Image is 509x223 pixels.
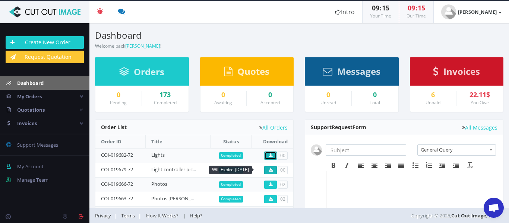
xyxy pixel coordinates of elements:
a: Photos [151,181,167,187]
span: Dashboard [17,80,44,86]
span: 15 [382,3,389,12]
small: Unpaid [426,99,440,106]
a: All Messages [462,125,497,130]
small: Our Time [407,13,426,19]
div: Will Expire [DATE] [209,166,252,174]
span: Order List [101,124,127,131]
div: | | | [95,208,367,223]
th: Download [252,135,293,148]
span: Completed [219,181,243,188]
small: Completed [154,99,177,106]
div: Bold [327,160,340,170]
a: 173 [148,91,183,99]
span: : [415,3,418,12]
a: Orders [119,70,164,77]
span: Request [332,124,352,131]
a: Request Quotation [6,51,84,63]
a: Intro [328,1,362,23]
strong: [PERSON_NAME] [458,9,497,15]
div: Numbered list [422,160,436,170]
img: user_default.jpg [311,144,322,156]
a: 6 [416,91,451,99]
div: Increase indent [449,160,462,170]
input: Subject [326,144,406,156]
img: Cut Out Image [6,6,84,17]
a: 0 [101,91,136,99]
span: Support Messages [17,141,58,148]
small: Accepted [260,99,280,106]
h3: Dashboard [95,31,294,40]
span: Messages [337,65,380,77]
small: Total [370,99,380,106]
a: Invoices [433,70,480,76]
a: Terms [117,212,139,219]
span: My Orders [17,93,42,100]
th: Order ID [95,135,146,148]
span: Support Form [311,124,366,131]
span: 15 [418,3,425,12]
div: Align right [381,160,395,170]
a: COI-019682-72 [101,152,133,158]
span: Invoices [17,120,37,127]
span: Completed [219,152,243,159]
div: Open chat [484,198,504,218]
a: Cut Out Image, Inc. [451,212,498,219]
small: You Owe [471,99,489,106]
span: How It Works? [146,212,178,219]
a: COI-019666-72 [101,181,133,187]
a: Create New Order [6,36,84,49]
small: Awaiting [214,99,232,106]
div: Decrease indent [436,160,449,170]
a: 0 [311,91,346,99]
img: user_default.jpg [441,4,456,19]
a: Light controller picture [151,166,202,173]
th: Status [211,135,252,148]
span: Completed [219,196,243,203]
a: [PERSON_NAME] [434,1,509,23]
a: Lights [151,152,165,158]
div: Align left [354,160,368,170]
span: 09 [372,3,379,12]
a: Messages [323,70,380,76]
small: Pending [110,99,127,106]
a: All Orders [259,125,288,130]
div: Clear formatting [463,160,477,170]
div: Italic [340,160,354,170]
th: Title [146,135,211,148]
a: COI-019663-72 [101,195,133,202]
small: Your Time [370,13,391,19]
a: COI-019679-72 [101,166,133,173]
small: Welcome back ! [95,43,161,49]
a: [PERSON_NAME] [125,43,160,49]
a: 0 [252,91,288,99]
span: Orders [134,66,164,78]
span: Quotes [237,65,269,77]
div: Bullet list [409,160,422,170]
a: Privacy [95,212,115,219]
small: Unread [320,99,336,106]
span: Quotations [17,106,45,113]
span: : [379,3,382,12]
span: Manage Team [17,176,48,183]
div: 0 [357,91,393,99]
div: Align center [368,160,381,170]
span: Invoices [443,65,480,77]
span: General Query [421,145,486,154]
a: Help? [186,212,206,219]
a: Quotes [224,70,269,76]
div: 22.11$ [462,91,497,99]
span: My Account [17,163,44,170]
a: How It Works? [141,212,183,219]
a: Photos [PERSON_NAME] [151,195,206,202]
a: 0 [206,91,241,99]
span: Copyright © 2025, [411,212,498,219]
span: 09 [408,3,415,12]
div: Justify [395,160,408,170]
